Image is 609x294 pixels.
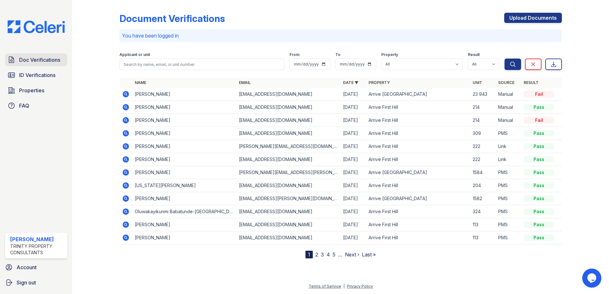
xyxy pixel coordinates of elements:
td: [PERSON_NAME] [132,114,236,127]
button: Sign out [3,276,70,289]
td: 214 [470,114,496,127]
a: Result [524,80,539,85]
td: [EMAIL_ADDRESS][PERSON_NAME][DOMAIN_NAME] [236,192,340,205]
a: Properties [5,84,67,97]
td: PMS [496,127,521,140]
span: Account [17,263,37,271]
iframe: chat widget [582,269,603,288]
td: 214 [470,101,496,114]
span: ID Verifications [19,71,55,79]
div: Trinity Property Consultants [10,243,65,256]
td: [EMAIL_ADDRESS][DOMAIN_NAME] [236,218,340,231]
span: … [338,251,342,258]
td: [DATE] [340,140,366,153]
td: PMS [496,166,521,179]
td: 113 [470,218,496,231]
td: Arrive First Hill [366,153,470,166]
td: [PERSON_NAME] [132,140,236,153]
a: 5 [333,251,335,258]
div: Fail [524,91,554,97]
a: Unit [473,80,482,85]
a: Source [498,80,514,85]
td: [DATE] [340,88,366,101]
td: Arrive [GEOGRAPHIC_DATA] [366,88,470,101]
td: [EMAIL_ADDRESS][DOMAIN_NAME] [236,101,340,114]
div: | [343,284,345,289]
td: [DATE] [340,179,366,192]
td: Arrive First Hill [366,101,470,114]
td: 113 [470,231,496,244]
td: [US_STATE][PERSON_NAME] [132,179,236,192]
td: [PERSON_NAME] [132,101,236,114]
div: Pass [524,208,554,215]
td: 1582 [470,192,496,205]
td: [DATE] [340,192,366,205]
td: [DATE] [340,153,366,166]
a: Email [239,80,251,85]
div: Pass [524,221,554,228]
label: To [335,52,340,57]
td: 309 [470,127,496,140]
td: [EMAIL_ADDRESS][DOMAIN_NAME] [236,179,340,192]
div: Document Verifications [119,13,225,24]
a: Terms of Service [309,284,341,289]
input: Search by name, email, or unit number [119,59,284,70]
td: [DATE] [340,231,366,244]
div: 1 [305,251,313,258]
td: Arrive First Hill [366,218,470,231]
td: [DATE] [340,205,366,218]
td: [DATE] [340,218,366,231]
td: 222 [470,140,496,153]
td: PMS [496,192,521,205]
td: [DATE] [340,101,366,114]
a: 2 [315,251,318,258]
label: Applicant or unit [119,52,150,57]
td: Manual [496,88,521,101]
label: Result [468,52,480,57]
a: Name [135,80,146,85]
td: [PERSON_NAME] [132,127,236,140]
span: Sign out [17,279,36,286]
td: Arrive First Hill [366,231,470,244]
td: Arrive [GEOGRAPHIC_DATA] [366,166,470,179]
a: FAQ [5,99,67,112]
td: [PERSON_NAME] [132,218,236,231]
td: [PERSON_NAME] [132,88,236,101]
span: FAQ [19,102,29,109]
td: 1584 [470,166,496,179]
td: [EMAIL_ADDRESS][DOMAIN_NAME] [236,205,340,218]
td: [EMAIL_ADDRESS][DOMAIN_NAME] [236,88,340,101]
td: PMS [496,205,521,218]
td: [EMAIL_ADDRESS][DOMAIN_NAME] [236,231,340,244]
td: 23 943 [470,88,496,101]
td: [PERSON_NAME] [132,166,236,179]
td: PMS [496,218,521,231]
label: Property [381,52,398,57]
a: Account [3,261,70,274]
td: [DATE] [340,127,366,140]
div: Pass [524,130,554,136]
td: [PERSON_NAME][EMAIL_ADDRESS][DOMAIN_NAME] [236,140,340,153]
td: Link [496,153,521,166]
div: Pass [524,104,554,110]
label: From [290,52,299,57]
a: Property [369,80,390,85]
a: Doc Verifications [5,53,67,66]
td: Oluwakayikunmi Babatunde-[GEOGRAPHIC_DATA] [132,205,236,218]
td: [PERSON_NAME] [132,153,236,166]
a: 3 [321,251,324,258]
td: Manual [496,101,521,114]
td: PMS [496,231,521,244]
td: [EMAIL_ADDRESS][DOMAIN_NAME] [236,114,340,127]
td: 204 [470,179,496,192]
div: Pass [524,234,554,241]
a: Date ▼ [343,80,358,85]
div: Pass [524,182,554,189]
td: Arrive First Hill [366,205,470,218]
td: [EMAIL_ADDRESS][DOMAIN_NAME] [236,127,340,140]
td: [PERSON_NAME] [132,192,236,205]
td: Arrive First Hill [366,114,470,127]
a: 4 [326,251,330,258]
div: Pass [524,169,554,176]
td: Arrive First Hill [366,140,470,153]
